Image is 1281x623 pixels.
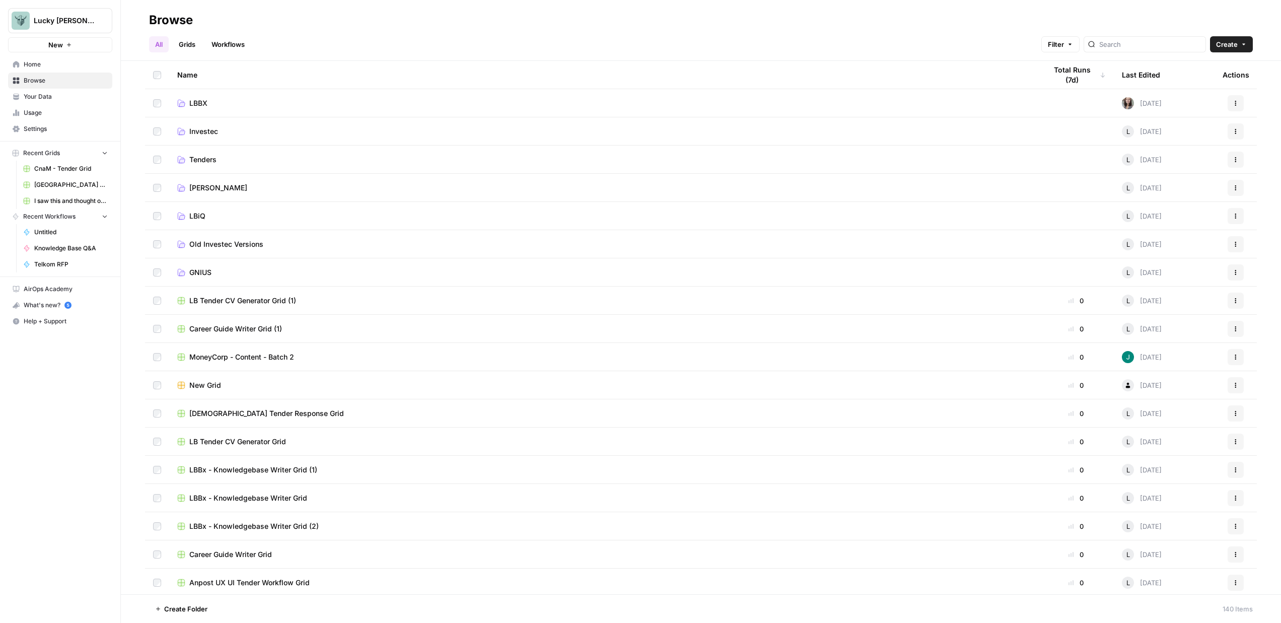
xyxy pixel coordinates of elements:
span: L [1126,126,1130,136]
span: Create [1216,39,1238,49]
span: Anpost UX UI Tender Workflow Grid [189,578,310,588]
div: 140 Items [1223,604,1253,614]
div: [DATE] [1122,492,1162,504]
div: 0 [1046,296,1106,306]
span: [DEMOGRAPHIC_DATA] Tender Response Grid [189,408,344,419]
span: Career Guide Writer Grid [189,549,272,560]
div: [DATE] [1122,210,1162,222]
a: All [149,36,169,52]
div: 0 [1046,549,1106,560]
span: Knowledge Base Q&A [34,244,108,253]
span: Old Investec Versions [189,239,263,249]
a: LBBx - Knowledgebase Writer Grid [177,493,1030,503]
div: [DATE] [1122,238,1162,250]
span: L [1126,465,1130,475]
div: 0 [1046,437,1106,447]
a: Usage [8,105,112,121]
div: 0 [1046,465,1106,475]
a: GNIUS [177,267,1030,278]
span: L [1126,155,1130,165]
a: Untitled [19,224,112,240]
div: Browse [149,12,193,28]
span: LBiQ [189,211,205,221]
div: [DATE] [1122,351,1162,363]
span: Usage [24,108,108,117]
div: Total Runs (7d) [1046,61,1106,89]
a: [GEOGRAPHIC_DATA] Tender - Stories [19,177,112,193]
img: Lucky Beard Logo [12,12,30,30]
a: Home [8,56,112,73]
button: Help + Support [8,313,112,329]
a: I saw this and thought of you - Generator Grid [19,193,112,209]
span: L [1126,296,1130,306]
button: Recent Workflows [8,209,112,224]
span: L [1126,183,1130,193]
span: Filter [1048,39,1064,49]
a: Old Investec Versions [177,239,1030,249]
span: L [1126,267,1130,278]
span: Recent Grids [23,149,60,158]
div: [DATE] [1122,548,1162,561]
span: Help + Support [24,317,108,326]
span: New [48,40,63,50]
a: LB Tender CV Generator Grid [177,437,1030,447]
span: MoneyCorp - Content - Batch 2 [189,352,294,362]
button: Create Folder [149,601,213,617]
span: L [1126,211,1130,221]
span: Tenders [189,155,217,165]
span: New Grid [189,380,221,390]
a: Your Data [8,89,112,105]
a: Settings [8,121,112,137]
span: L [1126,578,1130,588]
button: Workspace: Lucky Beard [8,8,112,33]
a: LBBx - Knowledgebase Writer Grid (1) [177,465,1030,475]
span: Telkom RFP [34,260,108,269]
span: Recent Workflows [23,212,76,221]
span: LBBx - Knowledgebase Writer Grid [189,493,307,503]
div: Last Edited [1122,61,1160,89]
div: 0 [1046,352,1106,362]
a: 5 [64,302,72,309]
span: LBBX [189,98,207,108]
a: [PERSON_NAME] [177,183,1030,193]
div: 0 [1046,408,1106,419]
span: LBBx - Knowledgebase Writer Grid (2) [189,521,319,531]
div: [DATE] [1122,154,1162,166]
span: L [1126,549,1130,560]
span: Career Guide Writer Grid (1) [189,324,282,334]
a: Grids [173,36,201,52]
text: 5 [66,303,69,308]
div: [DATE] [1122,464,1162,476]
button: Filter [1041,36,1080,52]
span: L [1126,437,1130,447]
a: Investec [177,126,1030,136]
a: [DEMOGRAPHIC_DATA] Tender Response Grid [177,408,1030,419]
div: [DATE] [1122,182,1162,194]
a: CnaM - Tender Grid [19,161,112,177]
a: AirOps Academy [8,281,112,297]
a: Career Guide Writer Grid [177,549,1030,560]
a: Knowledge Base Q&A [19,240,112,256]
span: LBBx - Knowledgebase Writer Grid (1) [189,465,317,475]
img: lp3r06bkrjxrnh1nvw5mpl8257db [1122,97,1134,109]
div: [DATE] [1122,295,1162,307]
img: c90tlljwi28yatpmyzv6jym4nrsi [1122,351,1134,363]
div: [DATE] [1122,520,1162,532]
a: New Grid [177,380,1030,390]
div: Actions [1223,61,1249,89]
span: [PERSON_NAME] [189,183,247,193]
a: LBiQ [177,211,1030,221]
input: Search [1099,39,1201,49]
div: [DATE] [1122,379,1162,391]
a: Tenders [177,155,1030,165]
div: [DATE] [1122,577,1162,589]
button: What's new? 5 [8,297,112,313]
span: CnaM - Tender Grid [34,164,108,173]
span: GNIUS [189,267,211,278]
span: Settings [24,124,108,133]
div: [DATE] [1122,125,1162,137]
span: L [1126,493,1130,503]
div: 0 [1046,578,1106,588]
span: LB Tender CV Generator Grid [189,437,286,447]
div: [DATE] [1122,266,1162,279]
